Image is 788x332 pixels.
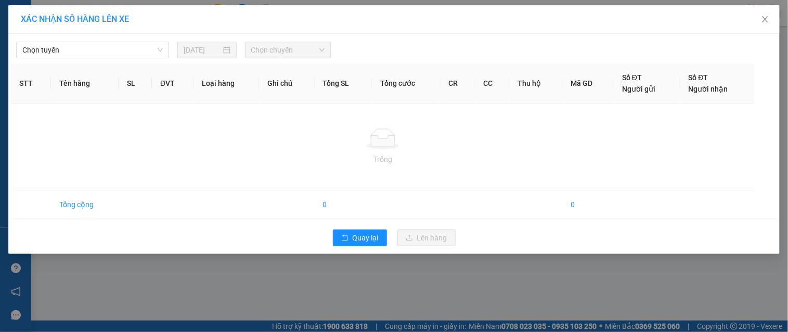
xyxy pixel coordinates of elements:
span: Số ĐT [689,73,708,82]
td: Tổng cộng [51,190,119,219]
th: CC [475,63,509,104]
input: 12/08/2025 [184,44,221,56]
button: rollbackQuay lại [333,229,387,246]
th: Tên hàng [51,63,119,104]
th: Ghi chú [259,63,314,104]
span: Chọn chuyến [251,42,325,58]
th: CR [441,63,475,104]
th: Loại hàng [193,63,259,104]
td: 0 [315,190,372,219]
th: STT [11,63,51,104]
th: SL [119,63,152,104]
span: Quay lại [353,232,379,244]
th: Tổng cước [372,63,441,104]
span: Người nhận [689,85,728,93]
th: Tổng SL [315,63,372,104]
th: ĐVT [152,63,193,104]
th: Thu hộ [510,63,563,104]
span: XÁC NHẬN SỐ HÀNG LÊN XE [21,14,129,24]
button: uploadLên hàng [397,229,456,246]
span: Số ĐT [622,73,642,82]
td: 0 [563,190,614,219]
span: Chọn tuyến [22,42,163,58]
div: Trống [19,154,746,165]
span: Người gửi [622,85,655,93]
th: Mã GD [563,63,614,104]
span: close [761,15,769,23]
button: Close [751,5,780,34]
span: rollback [341,234,348,242]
